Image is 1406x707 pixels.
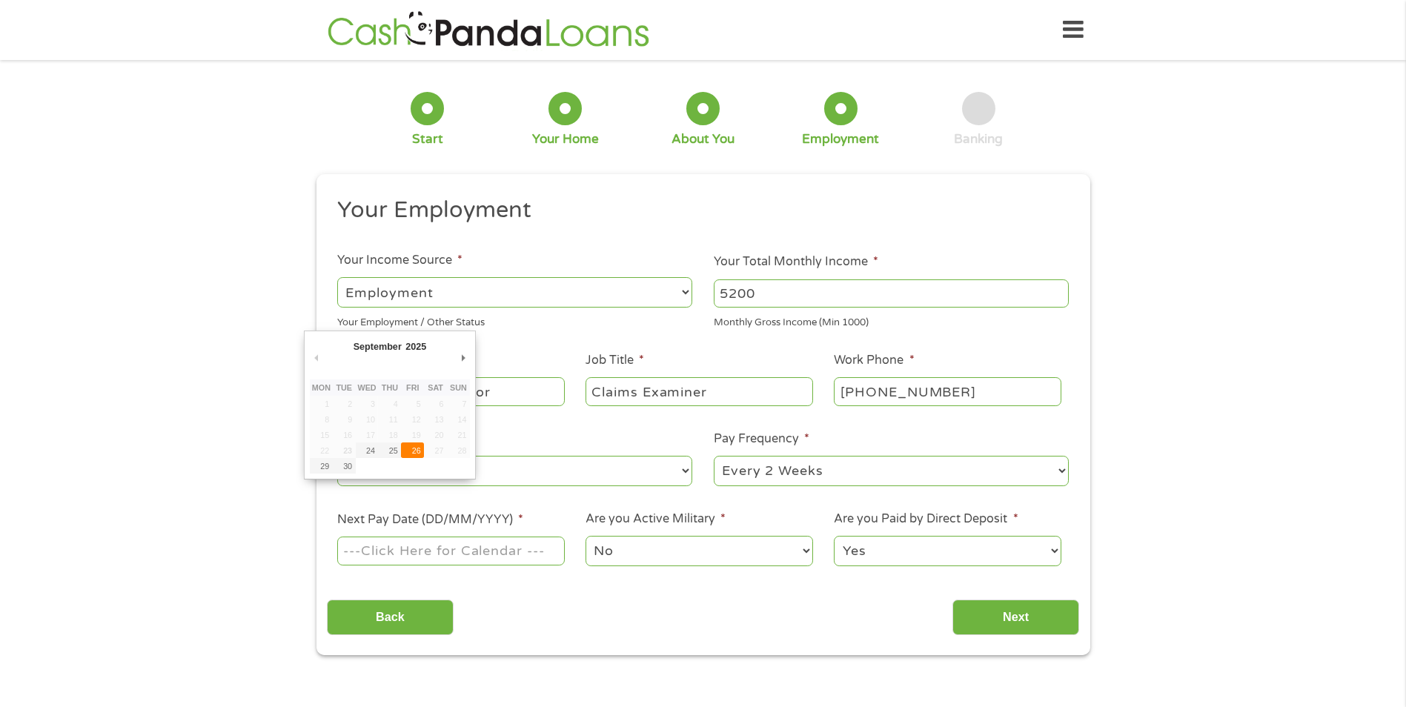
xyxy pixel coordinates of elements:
label: Job Title [586,353,644,368]
div: About You [672,131,734,147]
input: 1800 [714,279,1069,308]
input: Use the arrow keys to pick a date [337,537,564,565]
input: Next [952,600,1079,636]
input: Cashier [586,377,812,405]
abbr: Friday [406,383,419,392]
button: 25 [378,442,401,458]
abbr: Saturday [428,383,443,392]
abbr: Tuesday [336,383,352,392]
button: 29 [310,458,333,474]
input: (231) 754-4010 [834,377,1061,405]
h2: Your Employment [337,196,1058,225]
button: 26 [401,442,424,458]
label: Are you Active Military [586,511,726,527]
div: Employment [802,131,879,147]
div: Start [412,131,443,147]
img: GetLoanNow Logo [323,9,654,51]
abbr: Sunday [450,383,467,392]
div: 2025 [403,336,428,356]
label: Next Pay Date (DD/MM/YYYY) [337,512,523,528]
button: 24 [356,442,379,458]
div: September [351,336,403,356]
label: Work Phone [834,353,914,368]
label: Your Total Monthly Income [714,254,878,270]
label: Are you Paid by Direct Deposit [834,511,1018,527]
div: Monthly Gross Income (Min 1000) [714,311,1069,331]
input: Back [327,600,454,636]
abbr: Thursday [382,383,398,392]
abbr: Monday [312,383,331,392]
div: Banking [954,131,1003,147]
div: Your Home [532,131,599,147]
div: Your Employment / Other Status [337,311,692,331]
button: 30 [333,458,356,474]
abbr: Wednesday [357,383,376,392]
button: Next Month [457,348,470,368]
button: Previous Month [310,348,323,368]
label: Pay Frequency [714,431,809,447]
label: Your Income Source [337,253,462,268]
